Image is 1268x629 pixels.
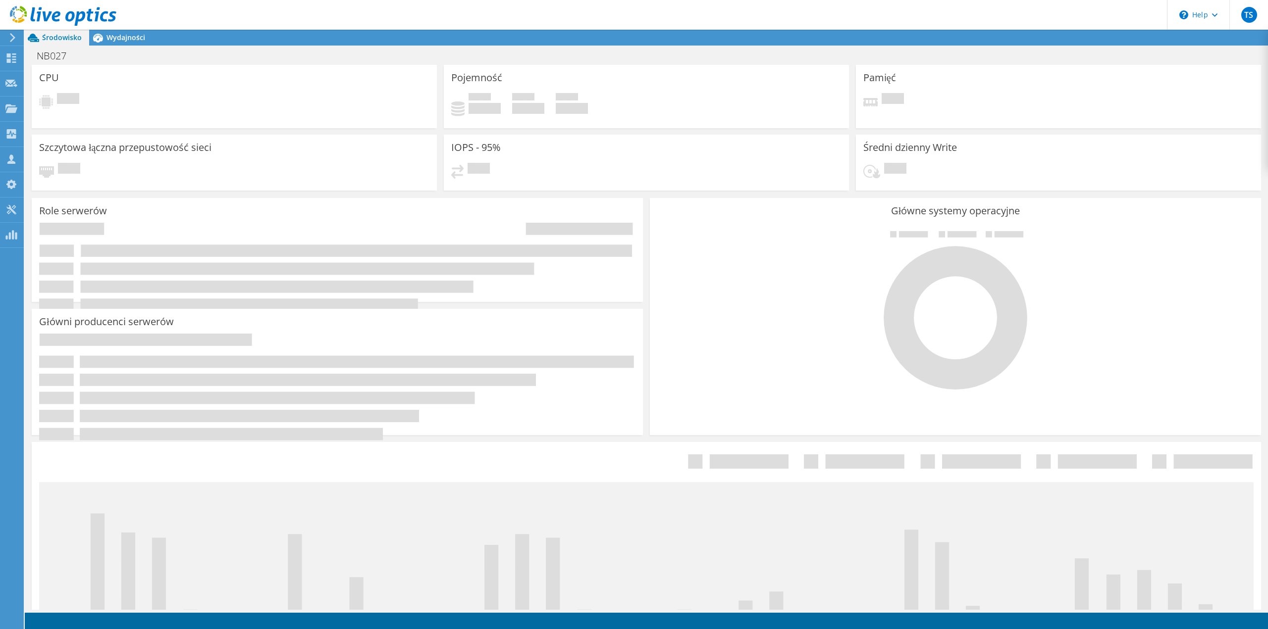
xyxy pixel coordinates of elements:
[469,93,491,103] span: Użytkownik
[468,163,490,176] span: Oczekuje
[39,316,174,327] h3: Główni producenci serwerów
[39,205,107,216] h3: Role serwerów
[451,142,501,153] h3: IOPS - 95%
[882,93,904,106] span: Oczekuje
[451,72,502,83] h3: Pojemność
[1179,10,1188,19] svg: \n
[863,142,957,153] h3: Średni dzienny Write
[57,93,79,106] span: Oczekuje
[106,33,145,42] span: Wydajności
[469,103,501,114] h4: 0 GiB
[863,72,896,83] h3: Pamięć
[657,205,1254,216] h3: Główne systemy operacyjne
[32,50,82,61] h1: NB027
[1241,7,1257,23] span: TS
[556,103,588,114] h4: 0 GiB
[39,142,211,153] h3: Szczytowa łączna przepustowość sieci
[512,93,534,103] span: Wolne
[39,72,59,83] h3: CPU
[42,33,82,42] span: Środowisko
[512,103,544,114] h4: 0 GiB
[884,163,906,176] span: Oczekuje
[58,163,80,176] span: Oczekuje
[556,93,578,103] span: Łącznie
